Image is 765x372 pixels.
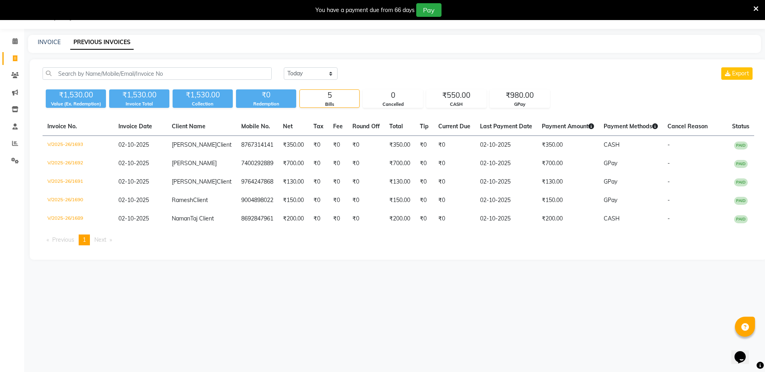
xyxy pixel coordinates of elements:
span: Taj Client [190,215,214,222]
td: ₹0 [433,136,475,155]
span: Net [283,123,293,130]
span: 02-10-2025 [118,196,149,204]
div: Cancelled [363,101,423,108]
span: Tax [313,123,323,130]
div: ₹550.00 [427,90,486,101]
td: ₹130.00 [385,173,415,191]
div: ₹1,530.00 [173,89,233,101]
span: Fee [333,123,343,130]
span: 02-10-2025 [118,215,149,222]
td: 9004898022 [236,191,278,210]
td: ₹350.00 [385,136,415,155]
div: ₹0 [236,89,296,101]
span: 02-10-2025 [118,178,149,185]
td: ₹700.00 [385,154,415,173]
span: Current Due [438,123,470,130]
button: Export [721,67,753,80]
td: ₹700.00 [537,154,599,173]
input: Search by Name/Mobile/Email/Invoice No [43,67,272,80]
td: ₹200.00 [537,210,599,228]
div: 0 [363,90,423,101]
div: You have a payment due from 66 days [315,6,415,14]
td: 02-10-2025 [475,210,537,228]
td: V/2025-26/1691 [43,173,114,191]
span: GPay [604,178,617,185]
span: Naman [172,215,190,222]
span: [PERSON_NAME] [172,160,217,167]
td: ₹150.00 [385,191,415,210]
td: ₹130.00 [278,173,309,191]
td: 02-10-2025 [475,173,537,191]
span: Client [217,178,232,185]
td: ₹0 [415,173,433,191]
td: ₹0 [348,173,385,191]
span: Last Payment Date [480,123,532,130]
span: [PERSON_NAME] [172,141,217,148]
td: V/2025-26/1692 [43,154,114,173]
span: Client Name [172,123,205,130]
td: ₹350.00 [537,136,599,155]
span: Next [94,236,106,243]
span: [PERSON_NAME] [172,178,217,185]
span: Ramesh [172,196,193,204]
div: Collection [173,101,233,107]
td: V/2025-26/1689 [43,210,114,228]
span: Invoice No. [47,123,77,130]
div: Bills [300,101,359,108]
td: ₹130.00 [537,173,599,191]
span: Previous [52,236,74,243]
td: ₹0 [433,210,475,228]
td: 7400292889 [236,154,278,173]
td: ₹200.00 [278,210,309,228]
nav: Pagination [43,235,754,245]
div: 5 [300,90,359,101]
td: ₹0 [309,191,328,210]
td: ₹0 [328,154,348,173]
div: Redemption [236,101,296,107]
span: Total [389,123,403,130]
span: PAID [734,197,748,205]
div: GPay [490,101,549,108]
span: Round Off [352,123,380,130]
span: Client [193,196,208,204]
td: ₹150.00 [537,191,599,210]
span: GPay [604,196,617,204]
td: ₹0 [309,173,328,191]
div: Invoice Total [109,101,169,107]
span: GPay [604,160,617,167]
span: PAID [734,178,748,186]
button: Pay [416,3,442,17]
td: ₹0 [309,210,328,228]
td: ₹0 [415,210,433,228]
td: ₹150.00 [278,191,309,210]
td: V/2025-26/1693 [43,136,114,155]
span: CASH [604,215,620,222]
td: ₹0 [415,136,433,155]
span: PAID [734,215,748,223]
div: CASH [427,101,486,108]
td: 8767314141 [236,136,278,155]
span: 1 [83,236,86,243]
span: Status [732,123,749,130]
span: Invoice Date [118,123,152,130]
td: ₹0 [348,191,385,210]
span: - [667,215,670,222]
td: ₹200.00 [385,210,415,228]
span: Client [217,141,232,148]
td: ₹0 [433,191,475,210]
span: 02-10-2025 [118,160,149,167]
td: ₹0 [415,191,433,210]
span: Mobile No. [241,123,270,130]
td: 02-10-2025 [475,191,537,210]
span: Cancel Reason [667,123,708,130]
td: V/2025-26/1690 [43,191,114,210]
div: Value (Ex. Redemption) [46,101,106,107]
span: - [667,196,670,204]
td: ₹0 [348,210,385,228]
div: ₹1,530.00 [46,89,106,101]
td: ₹700.00 [278,154,309,173]
td: ₹0 [309,154,328,173]
span: CASH [604,141,620,148]
span: Export [732,70,749,77]
span: PAID [734,160,748,168]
